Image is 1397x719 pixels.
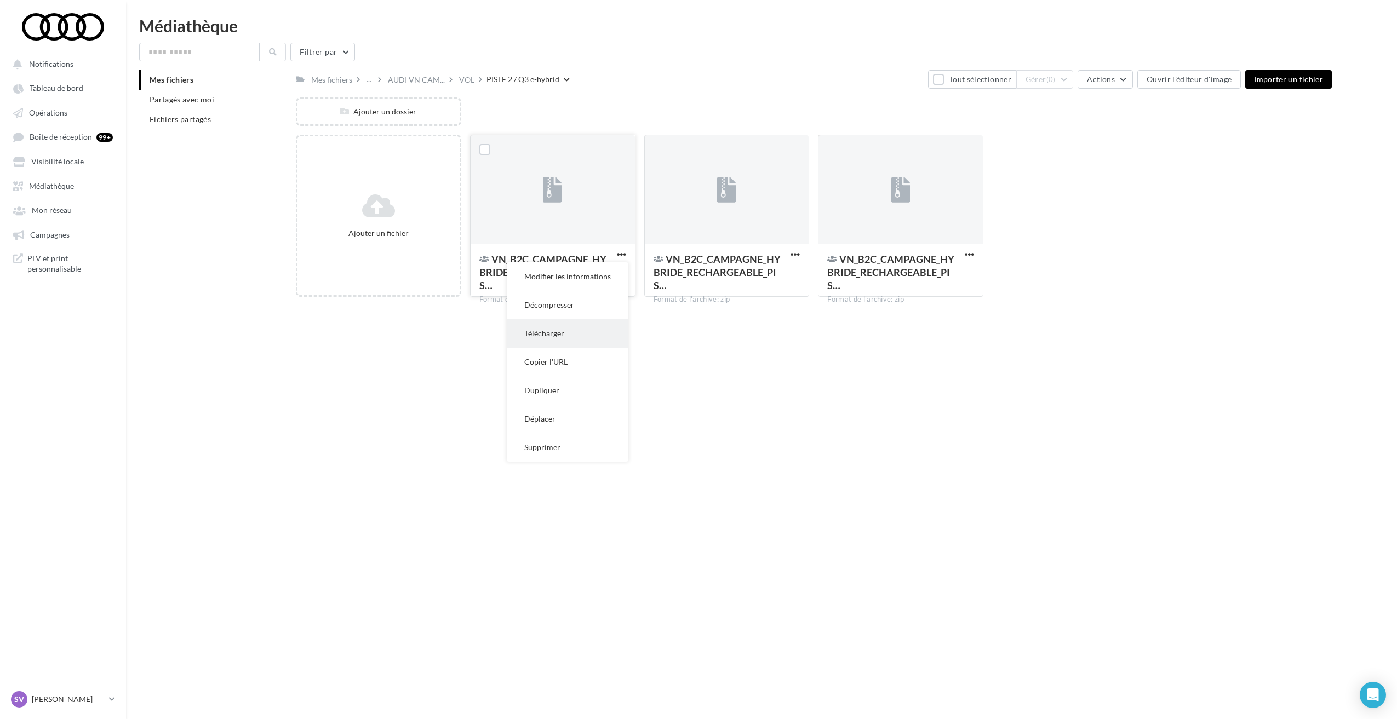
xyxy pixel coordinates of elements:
[1087,74,1114,84] span: Actions
[1078,70,1132,89] button: Actions
[507,405,628,433] button: Déplacer
[297,106,460,117] div: Ajouter un dossier
[7,126,119,147] a: Boîte de réception 99+
[507,262,628,291] button: Modifier les informations
[14,694,24,705] span: SV
[654,253,781,291] span: VN_B2C_CAMPAGNE_HYBRIDE_RECHARGEABLE_PISTE_2_Q3_e-hybrid_VOL_1080x1080
[150,75,193,84] span: Mes fichiers
[459,74,474,85] div: VOL
[7,225,119,244] a: Campagnes
[1137,70,1241,89] button: Ouvrir l'éditeur d'image
[29,108,67,117] span: Opérations
[1360,682,1386,708] div: Open Intercom Messenger
[7,200,119,220] a: Mon réseau
[31,157,84,166] span: Visibilité locale
[1245,70,1332,89] button: Importer un fichier
[30,230,70,239] span: Campagnes
[507,291,628,319] button: Décompresser
[7,54,115,73] button: Notifications
[1254,74,1323,84] span: Importer un fichier
[827,295,974,304] div: Format de l'archive: zip
[32,206,72,215] span: Mon réseau
[507,348,628,376] button: Copier l'URL
[29,59,73,68] span: Notifications
[827,253,954,291] span: VN_B2C_CAMPAGNE_HYBRIDE_RECHARGEABLE_PISTE_2_Q3_e-hybrid_VOL_1080x1920
[29,181,74,191] span: Médiathèque
[507,319,628,348] button: Télécharger
[928,70,1016,89] button: Tout sélectionner
[7,249,119,279] a: PLV et print personnalisable
[364,72,374,87] div: ...
[150,95,214,104] span: Partagés avec moi
[290,43,355,61] button: Filtrer par
[139,18,1384,34] div: Médiathèque
[7,102,119,122] a: Opérations
[30,84,83,93] span: Tableau de bord
[311,74,352,85] div: Mes fichiers
[96,133,113,142] div: 99+
[302,228,455,239] div: Ajouter un fichier
[30,133,92,142] span: Boîte de réception
[1046,75,1056,84] span: (0)
[479,295,626,304] div: Format de l'archive: zip
[7,176,119,195] a: Médiathèque
[150,114,211,124] span: Fichiers partagés
[388,74,445,85] span: AUDI VN CAM...
[27,253,113,274] span: PLV et print personnalisable
[1016,70,1074,89] button: Gérer(0)
[654,295,800,304] div: Format de l'archive: zip
[7,78,119,97] a: Tableau de bord
[507,433,628,462] button: Supprimer
[507,376,628,405] button: Dupliquer
[9,689,117,710] a: SV [PERSON_NAME]
[486,74,559,85] div: PISTE 2 / Q3 e-hybrid
[479,253,606,291] span: VN_B2C_CAMPAGNE_HYBRIDE_RECHARGEABLE_PISTE_2_Q3_e-hybrid_VOL_1920x1080
[32,694,105,705] p: [PERSON_NAME]
[7,151,119,171] a: Visibilité locale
